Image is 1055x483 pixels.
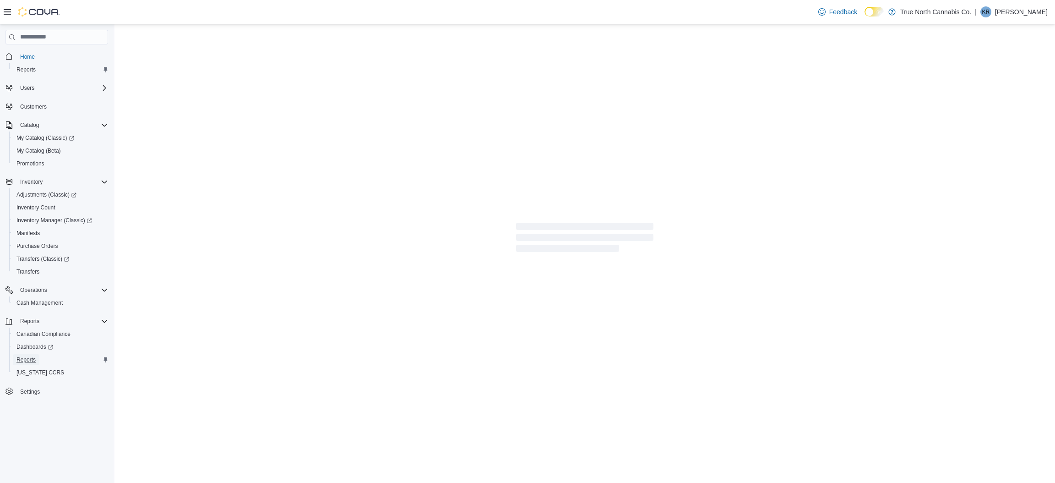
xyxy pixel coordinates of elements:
[13,215,108,226] span: Inventory Manager (Classic)
[16,51,38,62] a: Home
[16,176,108,187] span: Inventory
[13,253,73,264] a: Transfers (Classic)
[16,66,36,73] span: Reports
[9,201,112,214] button: Inventory Count
[13,228,44,239] a: Manifests
[2,176,112,188] button: Inventory
[9,240,112,252] button: Purchase Orders
[9,188,112,201] a: Adjustments (Classic)
[13,228,108,239] span: Manifests
[13,297,108,308] span: Cash Management
[5,46,108,422] nav: Complex example
[16,176,46,187] button: Inventory
[16,385,108,397] span: Settings
[20,286,47,294] span: Operations
[16,82,108,93] span: Users
[20,84,34,92] span: Users
[13,341,57,352] a: Dashboards
[16,51,108,62] span: Home
[13,64,108,75] span: Reports
[13,253,108,264] span: Transfers (Classic)
[9,144,112,157] button: My Catalog (Beta)
[20,388,40,395] span: Settings
[16,160,44,167] span: Promotions
[995,6,1048,17] p: [PERSON_NAME]
[16,101,50,112] a: Customers
[16,356,36,363] span: Reports
[16,285,108,296] span: Operations
[9,296,112,309] button: Cash Management
[2,100,112,113] button: Customers
[18,7,60,16] img: Cova
[13,266,108,277] span: Transfers
[13,202,59,213] a: Inventory Count
[9,328,112,340] button: Canadian Compliance
[16,330,71,338] span: Canadian Compliance
[20,103,47,110] span: Customers
[13,145,65,156] a: My Catalog (Beta)
[16,217,92,224] span: Inventory Manager (Classic)
[16,101,108,112] span: Customers
[13,202,108,213] span: Inventory Count
[16,316,108,327] span: Reports
[9,227,112,240] button: Manifests
[16,316,43,327] button: Reports
[2,315,112,328] button: Reports
[2,50,112,63] button: Home
[13,64,39,75] a: Reports
[20,53,35,60] span: Home
[13,354,39,365] a: Reports
[16,204,55,211] span: Inventory Count
[2,284,112,296] button: Operations
[9,265,112,278] button: Transfers
[9,353,112,366] button: Reports
[13,367,108,378] span: Washington CCRS
[16,191,76,198] span: Adjustments (Classic)
[2,82,112,94] button: Users
[16,343,53,351] span: Dashboards
[13,341,108,352] span: Dashboards
[16,230,40,237] span: Manifests
[16,120,43,131] button: Catalog
[9,63,112,76] button: Reports
[13,132,108,143] span: My Catalog (Classic)
[13,266,43,277] a: Transfers
[13,367,68,378] a: [US_STATE] CCRS
[16,134,74,142] span: My Catalog (Classic)
[16,242,58,250] span: Purchase Orders
[9,366,112,379] button: [US_STATE] CCRS
[16,82,38,93] button: Users
[2,119,112,132] button: Catalog
[815,3,861,21] a: Feedback
[900,6,971,17] p: True North Cannabis Co.
[16,285,51,296] button: Operations
[20,318,39,325] span: Reports
[20,178,43,186] span: Inventory
[16,299,63,307] span: Cash Management
[13,158,108,169] span: Promotions
[975,6,977,17] p: |
[13,189,108,200] span: Adjustments (Classic)
[9,132,112,144] a: My Catalog (Classic)
[980,6,991,17] div: kyia rogers
[16,386,44,397] a: Settings
[2,384,112,398] button: Settings
[13,215,96,226] a: Inventory Manager (Classic)
[13,158,48,169] a: Promotions
[9,214,112,227] a: Inventory Manager (Classic)
[9,157,112,170] button: Promotions
[16,255,69,263] span: Transfers (Classic)
[13,297,66,308] a: Cash Management
[9,252,112,265] a: Transfers (Classic)
[13,189,80,200] a: Adjustments (Classic)
[20,121,39,129] span: Catalog
[865,7,884,16] input: Dark Mode
[829,7,857,16] span: Feedback
[13,329,108,340] span: Canadian Compliance
[16,268,39,275] span: Transfers
[13,241,62,252] a: Purchase Orders
[13,241,108,252] span: Purchase Orders
[13,354,108,365] span: Reports
[16,120,108,131] span: Catalog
